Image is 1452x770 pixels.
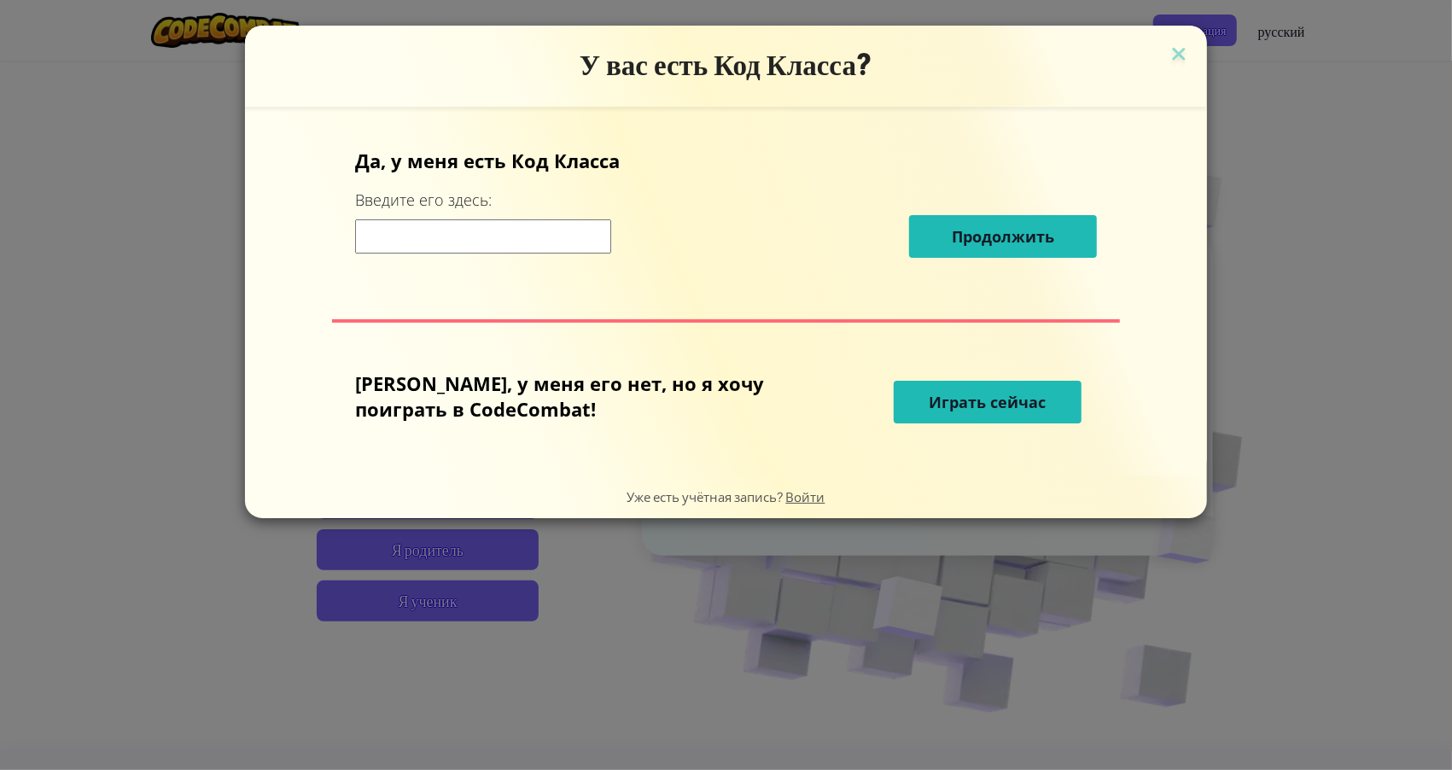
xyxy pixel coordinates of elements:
font: Да, у меня есть Код Класса [355,148,620,173]
font: Продолжить [952,226,1054,247]
font: Введите его здесь: [355,190,492,210]
font: Играть сейчас [930,392,1047,412]
button: Продолжить [909,215,1097,258]
a: Войти [786,488,825,505]
img: значок закрытия [1168,43,1190,68]
font: Уже есть учётная запись? [627,488,784,505]
font: У вас есть Код Класса? [580,48,872,82]
button: Играть сейчас [894,381,1082,423]
font: [PERSON_NAME], у меня его нет, но я хочу поиграть в CodeCombat! [355,370,764,422]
